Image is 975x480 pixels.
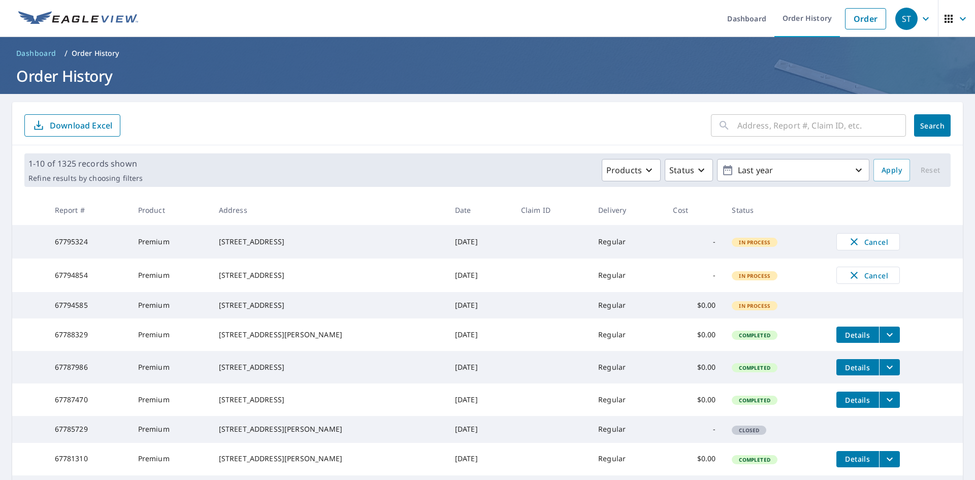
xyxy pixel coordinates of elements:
div: [STREET_ADDRESS] [219,270,439,280]
td: [DATE] [447,292,513,318]
div: [STREET_ADDRESS][PERSON_NAME] [219,454,439,464]
div: ST [895,8,918,30]
p: Download Excel [50,120,112,131]
div: [STREET_ADDRESS] [219,237,439,247]
td: Premium [130,225,211,259]
span: In Process [733,239,776,246]
td: Premium [130,351,211,383]
td: [DATE] [447,383,513,416]
td: [DATE] [447,259,513,292]
td: [DATE] [447,318,513,351]
div: [STREET_ADDRESS] [219,300,439,310]
div: [STREET_ADDRESS] [219,362,439,372]
th: Address [211,195,447,225]
td: 67788329 [47,318,130,351]
td: Premium [130,259,211,292]
th: Claim ID [513,195,590,225]
button: filesDropdownBtn-67787470 [879,392,900,408]
p: Status [669,164,694,176]
td: - [665,259,724,292]
td: - [665,225,724,259]
th: Date [447,195,513,225]
h1: Order History [12,66,963,86]
span: Details [842,454,873,464]
button: Status [665,159,713,181]
span: Cancel [847,236,889,248]
td: Premium [130,443,211,475]
td: 67787470 [47,383,130,416]
td: Regular [590,259,665,292]
span: Details [842,330,873,340]
td: Regular [590,351,665,383]
a: Order [845,8,886,29]
p: 1-10 of 1325 records shown [28,157,143,170]
td: Premium [130,416,211,442]
span: Search [922,121,942,131]
th: Report # [47,195,130,225]
td: 67795324 [47,225,130,259]
span: Details [842,363,873,372]
p: Refine results by choosing filters [28,174,143,183]
th: Delivery [590,195,665,225]
nav: breadcrumb [12,45,963,61]
td: $0.00 [665,318,724,351]
td: $0.00 [665,383,724,416]
span: Dashboard [16,48,56,58]
button: detailsBtn-67788329 [836,327,879,343]
td: - [665,416,724,442]
span: In Process [733,272,776,279]
span: Completed [733,456,776,463]
td: [DATE] [447,416,513,442]
p: Products [606,164,642,176]
button: Products [602,159,661,181]
button: detailsBtn-67781310 [836,451,879,467]
input: Address, Report #, Claim ID, etc. [737,111,906,140]
button: Last year [717,159,869,181]
li: / [64,47,68,59]
button: Download Excel [24,114,120,137]
button: detailsBtn-67787986 [836,359,879,375]
td: Regular [590,292,665,318]
span: Details [842,395,873,405]
button: Cancel [836,233,900,250]
td: Regular [590,225,665,259]
td: Regular [590,318,665,351]
td: Premium [130,383,211,416]
button: detailsBtn-67787470 [836,392,879,408]
th: Cost [665,195,724,225]
p: Order History [72,48,119,58]
td: [DATE] [447,351,513,383]
td: 67781310 [47,443,130,475]
button: filesDropdownBtn-67788329 [879,327,900,343]
a: Dashboard [12,45,60,61]
span: Completed [733,332,776,339]
td: [DATE] [447,225,513,259]
span: Cancel [847,269,889,281]
td: [DATE] [447,443,513,475]
td: $0.00 [665,443,724,475]
span: Completed [733,397,776,404]
td: 67794585 [47,292,130,318]
td: $0.00 [665,351,724,383]
button: Search [914,114,951,137]
button: filesDropdownBtn-67787986 [879,359,900,375]
td: Regular [590,443,665,475]
div: [STREET_ADDRESS][PERSON_NAME] [219,424,439,434]
td: $0.00 [665,292,724,318]
button: Cancel [836,267,900,284]
div: [STREET_ADDRESS] [219,395,439,405]
span: Closed [733,427,765,434]
img: EV Logo [18,11,138,26]
td: 67785729 [47,416,130,442]
span: Apply [882,164,902,177]
td: Premium [130,292,211,318]
td: 67787986 [47,351,130,383]
td: Premium [130,318,211,351]
th: Product [130,195,211,225]
td: Regular [590,416,665,442]
td: 67794854 [47,259,130,292]
div: [STREET_ADDRESS][PERSON_NAME] [219,330,439,340]
span: In Process [733,302,776,309]
span: Completed [733,364,776,371]
button: Apply [873,159,910,181]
